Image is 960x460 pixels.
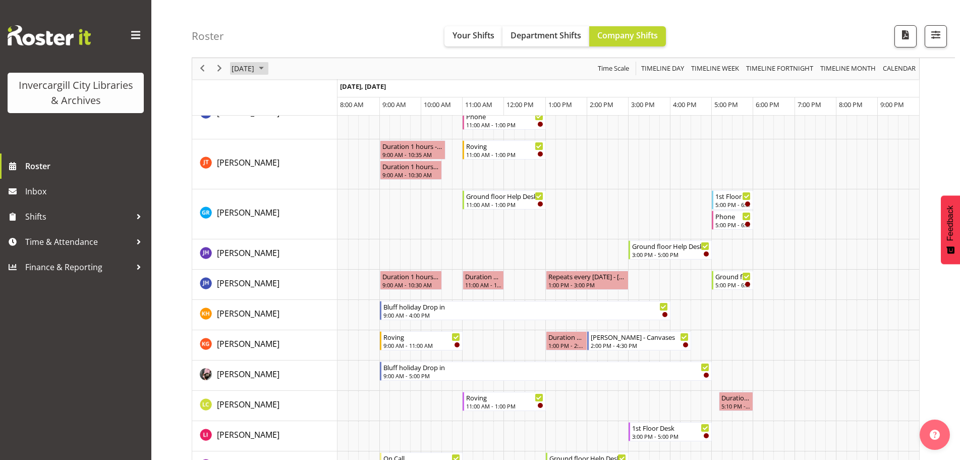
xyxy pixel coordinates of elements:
td: Kaela Harley resource [192,300,337,330]
button: Feedback - Show survey [941,195,960,264]
span: Department Shifts [511,30,581,41]
div: Ground floor Help Desk [466,191,543,201]
button: Your Shifts [444,26,502,46]
span: Your Shifts [453,30,494,41]
button: Timeline Day [640,63,686,75]
div: Invercargill City Libraries & Archives [18,78,134,108]
span: 3:00 PM [631,100,655,109]
div: Duration 1 hours - [PERSON_NAME] [382,271,439,281]
div: Phone [715,211,751,221]
td: Jill Harpur resource [192,239,337,270]
div: Duration 1 hours - [PERSON_NAME] [465,271,501,281]
div: Linda Cooper"s event - Roving Begin From Wednesday, September 24, 2025 at 11:00:00 AM GMT+12:00 E... [463,392,546,411]
span: 9:00 AM [382,100,406,109]
div: Katie Greene"s event - Duration 1 hours - Katie Greene Begin From Wednesday, September 24, 2025 a... [546,331,587,350]
div: September 24, 2025 [228,58,270,79]
td: Grace Roscoe-Squires resource [192,189,337,239]
div: previous period [194,58,211,79]
span: 6:00 PM [756,100,779,109]
div: [PERSON_NAME] - Canvases [591,332,689,342]
button: Company Shifts [589,26,666,46]
div: Bluff holiday Drop in [383,301,668,312]
td: Lisa Imamura resource [192,421,337,451]
div: Roving [466,392,543,402]
div: Repeats every [DATE] - [PERSON_NAME] [548,271,627,281]
img: help-xxl-2.png [930,430,940,440]
span: 8:00 PM [839,100,863,109]
button: Previous [196,63,209,75]
div: Grace Roscoe-Squires"s event - Phone Begin From Wednesday, September 24, 2025 at 5:00:00 PM GMT+1... [712,211,753,230]
div: 9:00 AM - 10:30 AM [382,171,439,179]
span: 2:00 PM [590,100,613,109]
span: Timeline Week [690,63,740,75]
div: Jill Harpur"s event - Ground floor Help Desk Begin From Wednesday, September 24, 2025 at 3:00:00 ... [629,240,712,260]
div: 9:00 AM - 10:35 AM [382,150,443,159]
div: Katie Greene"s event - Arty Arvo - Canvases Begin From Wednesday, September 24, 2025 at 2:00:00 P... [587,331,691,350]
span: [PERSON_NAME] [217,308,279,319]
button: Timeline Week [690,63,741,75]
span: Feedback [946,206,955,241]
div: 9:00 AM - 11:00 AM [383,341,461,349]
span: 12:00 PM [506,100,534,109]
td: Katie Greene resource [192,330,337,361]
div: Grace Roscoe-Squires"s event - Ground floor Help Desk Begin From Wednesday, September 24, 2025 at... [463,190,546,210]
span: Time Scale [597,63,630,75]
span: [PERSON_NAME] [217,207,279,218]
div: Phone [466,111,543,121]
div: 11:00 AM - 1:00 PM [466,150,543,159]
div: Bluff holiday Drop in [383,362,710,372]
div: Roving [383,332,461,342]
button: Department Shifts [502,26,589,46]
div: Keyu Chen"s event - Bluff holiday Drop in Begin From Wednesday, September 24, 2025 at 9:00:00 AM ... [380,362,712,381]
div: Glen Tomlinson"s event - Duration 1 hours - Glen Tomlinson Begin From Wednesday, September 24, 20... [380,161,442,180]
div: Ground floor Help Desk [715,271,751,281]
td: Jillian Hunter resource [192,270,337,300]
div: 9:00 AM - 4:00 PM [383,311,668,319]
span: [PERSON_NAME] [217,369,279,380]
div: Lisa Imamura"s event - 1st Floor Desk Begin From Wednesday, September 24, 2025 at 3:00:00 PM GMT+... [629,422,712,441]
span: Inbox [25,184,146,199]
button: Timeline Month [819,63,878,75]
a: [PERSON_NAME] [217,308,279,320]
div: Glen Tomlinson"s event - Duration 1 hours - Glen Tomlinson Begin From Wednesday, September 24, 20... [380,140,445,160]
button: Next [213,63,227,75]
div: Duration 1 hours - [PERSON_NAME] [548,332,585,342]
a: [PERSON_NAME] [217,207,279,219]
span: [PERSON_NAME] [217,278,279,289]
span: Timeline Day [640,63,685,75]
span: 11:00 AM [465,100,492,109]
a: [PERSON_NAME] [217,338,279,350]
span: Company Shifts [597,30,658,41]
button: Download a PDF of the roster for the current day [894,25,917,47]
span: Shifts [25,209,131,224]
h4: Roster [192,30,224,42]
span: [DATE], [DATE] [340,82,386,91]
div: 9:00 AM - 5:00 PM [383,372,710,380]
span: Finance & Reporting [25,260,131,275]
span: Timeline Month [819,63,877,75]
div: 9:00 AM - 10:30 AM [382,281,439,289]
div: 5:00 PM - 6:00 PM [715,281,751,289]
div: Roving [466,141,543,151]
div: Jillian Hunter"s event - Repeats every wednesday - Jillian Hunter Begin From Wednesday, September... [546,271,629,290]
div: 5:10 PM - 6:00 PM [721,402,751,410]
a: [PERSON_NAME] [217,429,279,441]
span: 4:00 PM [673,100,697,109]
div: 2:00 PM - 4:30 PM [591,341,689,349]
span: [PERSON_NAME] [217,399,279,410]
span: 9:00 PM [880,100,904,109]
button: September 2025 [230,63,268,75]
a: [PERSON_NAME] [217,398,279,411]
div: 5:00 PM - 6:00 PM [715,221,751,229]
div: 3:00 PM - 5:00 PM [632,250,709,259]
img: Rosterit website logo [8,25,91,45]
a: [PERSON_NAME] [217,247,279,259]
span: 7:00 PM [798,100,821,109]
div: Linda Cooper"s event - Duration 0 hours - Linda Cooper Begin From Wednesday, September 24, 2025 a... [719,392,754,411]
span: Timeline Fortnight [745,63,814,75]
div: Grace Roscoe-Squires"s event - 1st Floor Desk Begin From Wednesday, September 24, 2025 at 5:00:00... [712,190,753,210]
a: [PERSON_NAME] [217,368,279,380]
div: 3:00 PM - 5:00 PM [632,432,709,440]
a: [PERSON_NAME] [217,277,279,289]
span: 1:00 PM [548,100,572,109]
